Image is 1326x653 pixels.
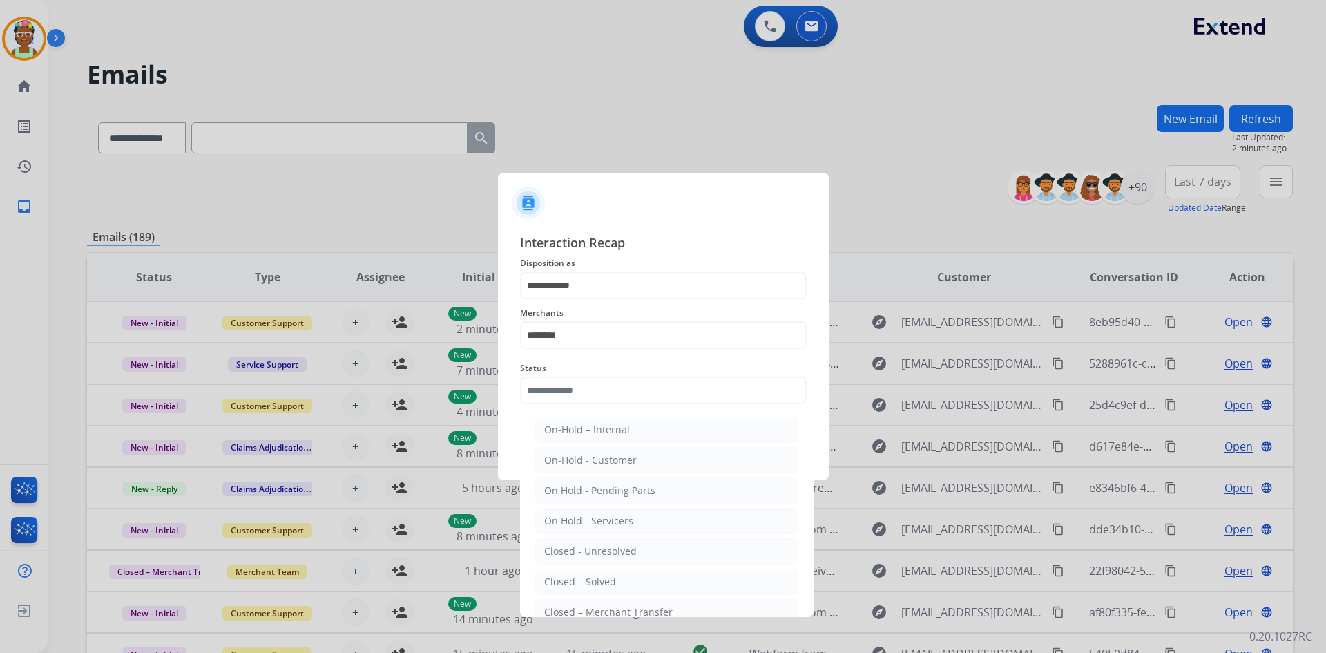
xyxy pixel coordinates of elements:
[520,255,807,272] span: Disposition as
[520,360,807,377] span: Status
[544,453,637,467] div: On-Hold - Customer
[520,233,807,255] span: Interaction Recap
[544,605,673,619] div: Closed – Merchant Transfer
[512,187,545,220] img: contactIcon
[544,423,630,437] div: On-Hold – Internal
[520,305,807,321] span: Merchants
[1249,628,1312,645] p: 0.20.1027RC
[544,575,616,589] div: Closed – Solved
[544,545,637,558] div: Closed - Unresolved
[544,484,655,498] div: On Hold - Pending Parts
[544,514,633,528] div: On Hold - Servicers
